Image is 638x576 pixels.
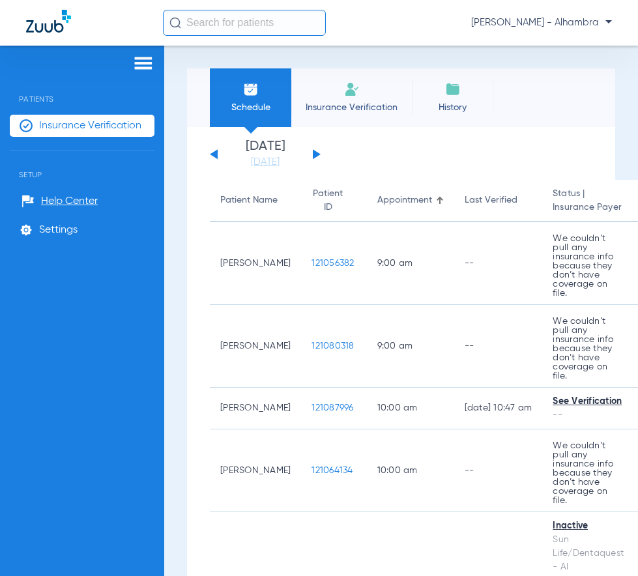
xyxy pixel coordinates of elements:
[422,101,484,114] span: History
[553,441,624,505] p: We couldn’t pull any insurance info because they don’t have coverage on file.
[312,403,353,412] span: 121087996
[367,222,454,305] td: 9:00 AM
[454,305,543,388] td: --
[163,10,326,36] input: Search for patients
[367,305,454,388] td: 9:00 AM
[312,341,354,351] span: 121080318
[367,429,454,512] td: 10:00 AM
[39,223,78,237] span: Settings
[454,388,543,429] td: [DATE] 10:47 AM
[367,388,454,429] td: 10:00 AM
[312,187,344,214] div: Patient ID
[26,10,71,33] img: Zuub Logo
[553,201,624,214] span: Insurance Payer
[553,519,624,533] div: Inactive
[553,317,624,381] p: We couldn’t pull any insurance info because they don’t have coverage on file.
[133,55,154,71] img: hamburger-icon
[542,180,634,222] th: Status |
[220,194,291,207] div: Patient Name
[471,16,612,29] span: [PERSON_NAME] - Alhambra
[226,156,304,169] a: [DATE]
[312,466,353,475] span: 121064134
[210,305,301,388] td: [PERSON_NAME]
[243,81,259,97] img: Schedule
[10,75,154,104] span: Patients
[454,222,543,305] td: --
[344,81,360,97] img: Manual Insurance Verification
[465,194,532,207] div: Last Verified
[210,388,301,429] td: [PERSON_NAME]
[210,429,301,512] td: [PERSON_NAME]
[465,194,517,207] div: Last Verified
[10,151,154,179] span: Setup
[41,195,98,208] span: Help Center
[169,17,181,29] img: Search Icon
[226,140,304,169] li: [DATE]
[312,259,354,268] span: 121056382
[454,429,543,512] td: --
[220,101,282,114] span: Schedule
[22,195,98,208] a: Help Center
[553,395,624,409] div: See Verification
[553,409,624,422] div: --
[553,234,624,298] p: We couldn’t pull any insurance info because they don’t have coverage on file.
[445,81,461,97] img: History
[553,533,624,574] div: Sun Life/Dentaquest - AI
[220,194,278,207] div: Patient Name
[312,187,356,214] div: Patient ID
[301,101,402,114] span: Insurance Verification
[210,222,301,305] td: [PERSON_NAME]
[377,194,432,207] div: Appointment
[39,119,141,132] span: Insurance Verification
[573,513,638,576] iframe: Chat Widget
[377,194,444,207] div: Appointment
